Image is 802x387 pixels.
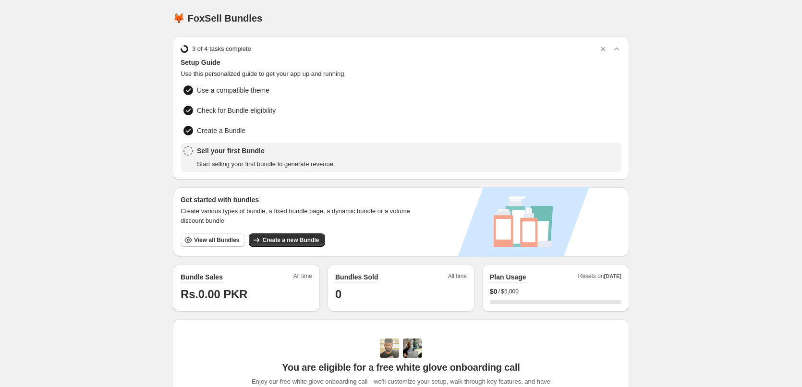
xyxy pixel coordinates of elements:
[448,272,467,283] span: All time
[490,272,526,282] h2: Plan Usage
[335,272,378,282] h2: Bundles Sold
[604,273,621,279] span: [DATE]
[192,44,251,54] span: 3 of 4 tasks complete
[249,233,325,247] button: Create a new Bundle
[490,287,498,296] span: $ 0
[490,287,621,296] div: /
[181,272,223,282] h2: Bundle Sales
[181,58,621,67] span: Setup Guide
[282,362,520,373] span: You are eligible for a free white glove onboarding call
[194,236,239,244] span: View all Bundles
[173,12,262,24] h1: 🦊 FoxSell Bundles
[403,339,422,358] img: Prakhar
[293,272,312,283] span: All time
[501,288,519,295] span: $5,000
[197,126,245,135] span: Create a Bundle
[197,159,335,169] span: Start selling your first bundle to generate revenue.
[262,236,319,244] span: Create a new Bundle
[181,69,621,79] span: Use this personalized guide to get your app up and running.
[181,206,419,226] span: Create various types of bundle, a fixed bundle page, a dynamic bundle or a volume discount bundle
[181,233,245,247] button: View all Bundles
[335,287,467,302] h1: 0
[197,106,276,115] span: Check for Bundle eligibility
[380,339,399,358] img: Adi
[197,146,335,156] span: Sell your first Bundle
[181,195,419,205] h3: Get started with bundles
[197,85,269,95] span: Use a compatible theme
[578,272,622,283] span: Resets on
[181,287,312,302] h1: Rs.0.00 PKR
